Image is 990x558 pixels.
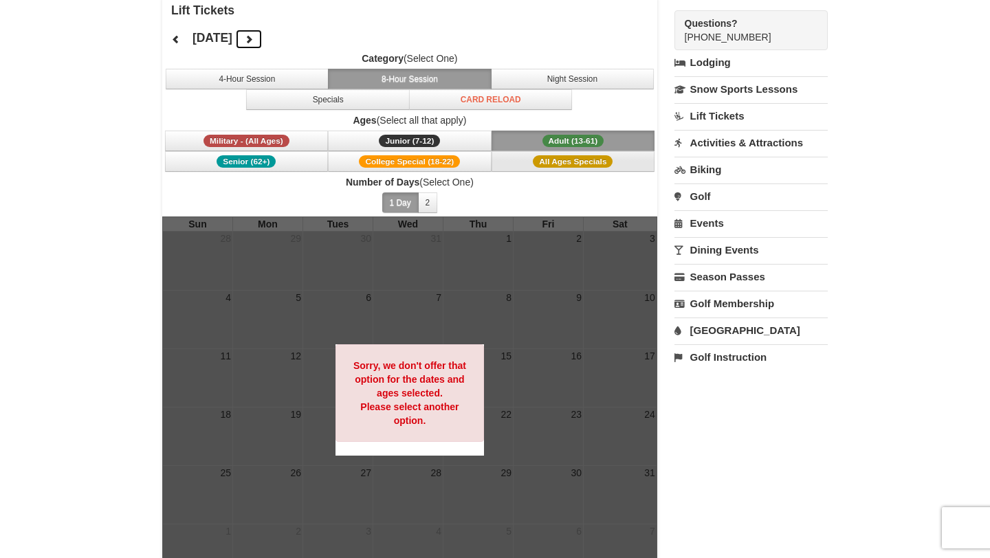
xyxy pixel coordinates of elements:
a: Events [674,210,828,236]
a: Activities & Attractions [674,130,828,155]
strong: Ages [353,115,376,126]
span: College Special (18-22) [359,155,460,168]
strong: Sorry, we don't offer that option for the dates and ages selected. Please select another option. [353,360,466,426]
a: Golf [674,183,828,209]
a: Snow Sports Lessons [674,76,828,102]
a: Biking [674,157,828,182]
a: Golf Membership [674,291,828,316]
h4: [DATE] [192,31,232,45]
button: Specials [246,89,410,110]
span: All Ages Specials [533,155,613,168]
a: Lodging [674,50,828,75]
button: Senior (62+) [165,151,329,172]
strong: Number of Days [346,177,419,188]
a: Lift Tickets [674,103,828,129]
span: [PHONE_NUMBER] [685,16,803,43]
button: Adult (13-61) [492,131,655,151]
a: Golf Instruction [674,344,828,370]
span: Junior (7-12) [379,135,440,147]
button: 2 [418,192,438,213]
strong: Questions? [685,18,738,29]
button: All Ages Specials [492,151,655,172]
label: (Select One) [162,52,657,65]
button: 4-Hour Session [166,69,329,89]
a: Season Passes [674,264,828,289]
button: Card Reload [409,89,573,110]
label: (Select One) [162,175,657,189]
span: Military - (All Ages) [203,135,289,147]
a: [GEOGRAPHIC_DATA] [674,317,828,343]
button: 8-Hour Session [328,69,492,89]
span: Senior (62+) [217,155,276,168]
h4: Lift Tickets [171,3,657,17]
a: Dining Events [674,237,828,263]
button: Military - (All Ages) [165,131,329,151]
button: College Special (18-22) [328,151,492,172]
button: Night Session [491,69,654,89]
strong: Category [362,53,404,64]
button: 1 Day [382,192,419,213]
button: Junior (7-12) [328,131,492,151]
label: (Select all that apply) [162,113,657,127]
span: Adult (13-61) [542,135,604,147]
